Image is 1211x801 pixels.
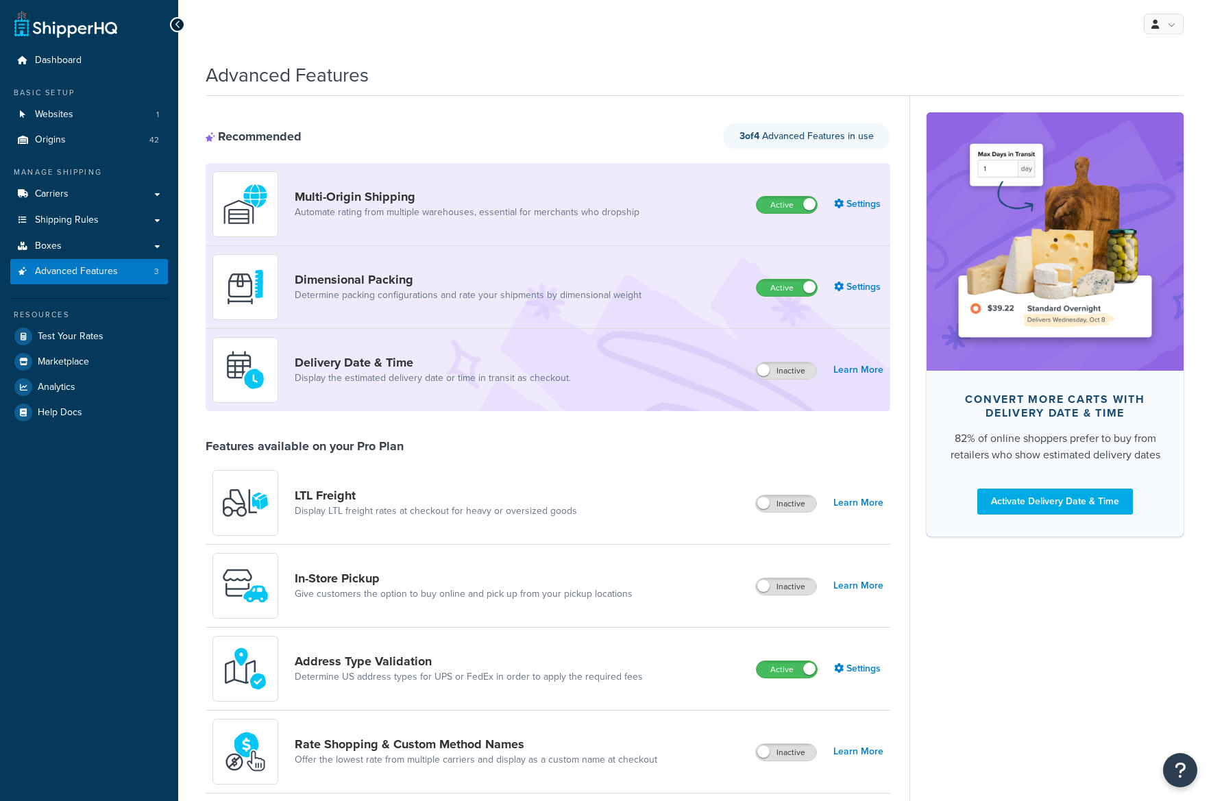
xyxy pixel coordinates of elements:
[977,489,1133,515] a: Activate Delivery Date & Time
[206,129,302,144] div: Recommended
[833,493,883,513] a: Learn More
[35,214,99,226] span: Shipping Rules
[949,430,1162,463] div: 82% of online shoppers prefer to buy from retailers who show estimated delivery dates
[295,189,639,204] a: Multi-Origin Shipping
[947,133,1163,349] img: feature-image-ddt-36eae7f7280da8017bfb280eaccd9c446f90b1fe08728e4019434db127062ab4.png
[757,661,817,678] label: Active
[757,197,817,213] label: Active
[35,55,82,66] span: Dashboard
[295,737,657,752] a: Rate Shopping & Custom Method Names
[295,288,641,302] a: Determine packing configurations and rate your shipments by dimensional weight
[10,349,168,374] a: Marketplace
[221,728,269,776] img: icon-duo-feat-rate-shopping-ecdd8bed.png
[10,87,168,99] div: Basic Setup
[756,495,816,512] label: Inactive
[35,241,62,252] span: Boxes
[833,742,883,761] a: Learn More
[10,182,168,207] a: Carriers
[295,371,571,385] a: Display the estimated delivery date or time in transit as checkout.
[10,48,168,73] a: Dashboard
[10,259,168,284] a: Advanced Features3
[38,407,82,419] span: Help Docs
[295,504,577,518] a: Display LTL freight rates at checkout for heavy or oversized goods
[295,654,643,669] a: Address Type Validation
[833,576,883,595] a: Learn More
[10,127,168,153] li: Origins
[154,266,159,278] span: 3
[35,109,73,121] span: Websites
[221,562,269,610] img: wfgcfpwTIucLEAAAAASUVORK5CYII=
[295,571,633,586] a: In-Store Pickup
[739,129,759,143] strong: 3 of 4
[221,263,269,311] img: DTVBYsAAAAAASUVORK5CYII=
[833,360,883,380] a: Learn More
[949,393,1162,420] div: Convert more carts with delivery date & time
[10,375,168,399] a: Analytics
[295,206,639,219] a: Automate rating from multiple warehouses, essential for merchants who dropship
[10,102,168,127] li: Websites
[149,134,159,146] span: 42
[221,180,269,228] img: WatD5o0RtDAAAAAElFTkSuQmCC
[35,266,118,278] span: Advanced Features
[757,280,817,296] label: Active
[206,62,369,88] h1: Advanced Features
[10,102,168,127] a: Websites1
[221,645,269,693] img: kIG8fy0lQAAAABJRU5ErkJggg==
[295,670,643,684] a: Determine US address types for UPS or FedEx in order to apply the required fees
[834,659,883,678] a: Settings
[35,188,69,200] span: Carriers
[206,439,404,454] div: Features available on your Pro Plan
[834,278,883,297] a: Settings
[739,129,874,143] span: Advanced Features in use
[295,753,657,767] a: Offer the lowest rate from multiple carriers and display as a custom name at checkout
[756,744,816,761] label: Inactive
[756,578,816,595] label: Inactive
[10,208,168,233] a: Shipping Rules
[35,134,66,146] span: Origins
[10,309,168,321] div: Resources
[10,324,168,349] a: Test Your Rates
[1163,753,1197,787] button: Open Resource Center
[221,479,269,527] img: y79ZsPf0fXUFUhFXDzUgf+ktZg5F2+ohG75+v3d2s1D9TjoU8PiyCIluIjV41seZevKCRuEjTPPOKHJsQcmKCXGdfprl3L4q7...
[221,346,269,394] img: gfkeb5ejjkALwAAAABJRU5ErkJggg==
[156,109,159,121] span: 1
[38,331,103,343] span: Test Your Rates
[10,259,168,284] li: Advanced Features
[10,167,168,178] div: Manage Shipping
[756,362,816,379] label: Inactive
[38,356,89,368] span: Marketplace
[295,355,571,370] a: Delivery Date & Time
[10,400,168,425] a: Help Docs
[295,272,641,287] a: Dimensional Packing
[10,127,168,153] a: Origins42
[38,382,75,393] span: Analytics
[295,488,577,503] a: LTL Freight
[295,587,633,601] a: Give customers the option to buy online and pick up from your pickup locations
[10,234,168,259] a: Boxes
[834,195,883,214] a: Settings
